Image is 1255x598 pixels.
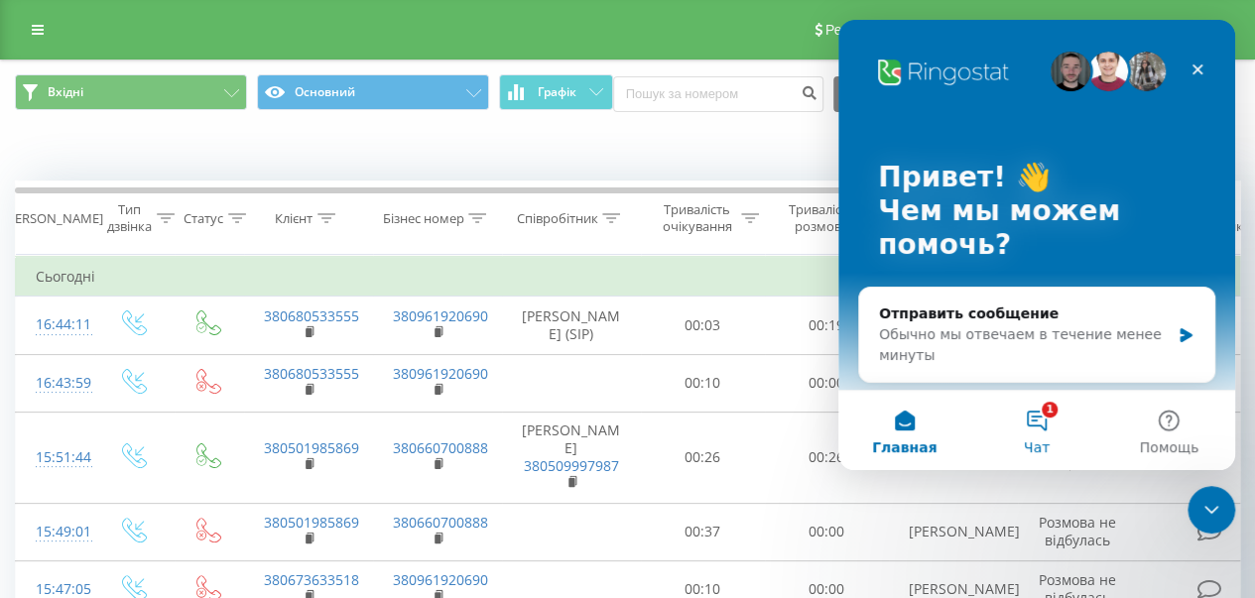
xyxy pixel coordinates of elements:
[502,297,641,354] td: [PERSON_NAME] (SIP)
[765,354,889,412] td: 00:00
[641,412,765,503] td: 00:26
[641,503,765,560] td: 00:37
[889,503,1018,560] td: [PERSON_NAME]
[838,20,1235,470] iframe: Intercom live chat
[257,74,489,110] button: Основний
[36,438,75,477] div: 15:51:44
[825,22,971,38] span: Реферальна програма
[36,513,75,551] div: 15:49:01
[264,438,359,457] a: 380501985869
[516,210,597,227] div: Співробітник
[1039,513,1116,549] span: Розмова не відбулась
[264,364,359,383] a: 380680533555
[782,201,860,235] div: Тривалість розмови
[393,513,488,532] a: 380660700888
[1188,486,1235,534] iframe: Intercom live chat
[264,306,359,325] a: 380680533555
[393,570,488,589] a: 380961920690
[524,456,619,475] a: 380509997987
[382,210,463,227] div: Бізнес номер
[765,503,889,560] td: 00:00
[393,306,488,325] a: 380961920690
[765,412,889,503] td: 00:26
[658,201,736,235] div: Тривалість очікування
[393,364,488,383] a: 380961920690
[765,297,889,354] td: 00:19
[48,84,83,100] span: Вхідні
[641,297,765,354] td: 00:03
[36,305,75,344] div: 16:44:11
[107,201,152,235] div: Тип дзвінка
[393,438,488,457] a: 380660700888
[184,210,223,227] div: Статус
[833,76,941,112] button: Експорт
[36,364,75,403] div: 16:43:59
[613,76,823,112] input: Пошук за номером
[275,210,313,227] div: Клієнт
[264,570,359,589] a: 380673633518
[502,412,641,503] td: [PERSON_NAME]
[538,85,576,99] span: Графік
[641,354,765,412] td: 00:10
[264,513,359,532] a: 380501985869
[15,74,247,110] button: Вхідні
[499,74,613,110] button: Графік
[3,210,103,227] div: [PERSON_NAME]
